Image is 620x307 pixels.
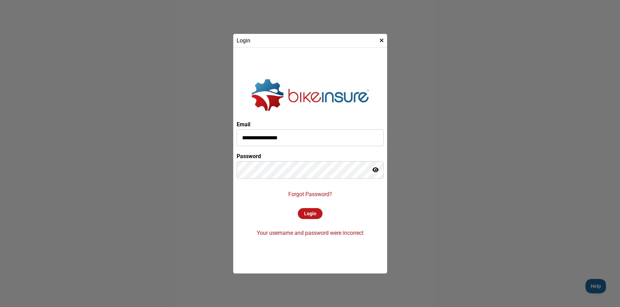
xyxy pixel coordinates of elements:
label: Password [237,153,261,159]
div: Login [233,34,387,48]
p: Your username and password were incorrect [257,230,364,236]
label: Email [237,121,250,128]
p: Forgot Password? [288,191,332,197]
div: Login [298,208,322,219]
